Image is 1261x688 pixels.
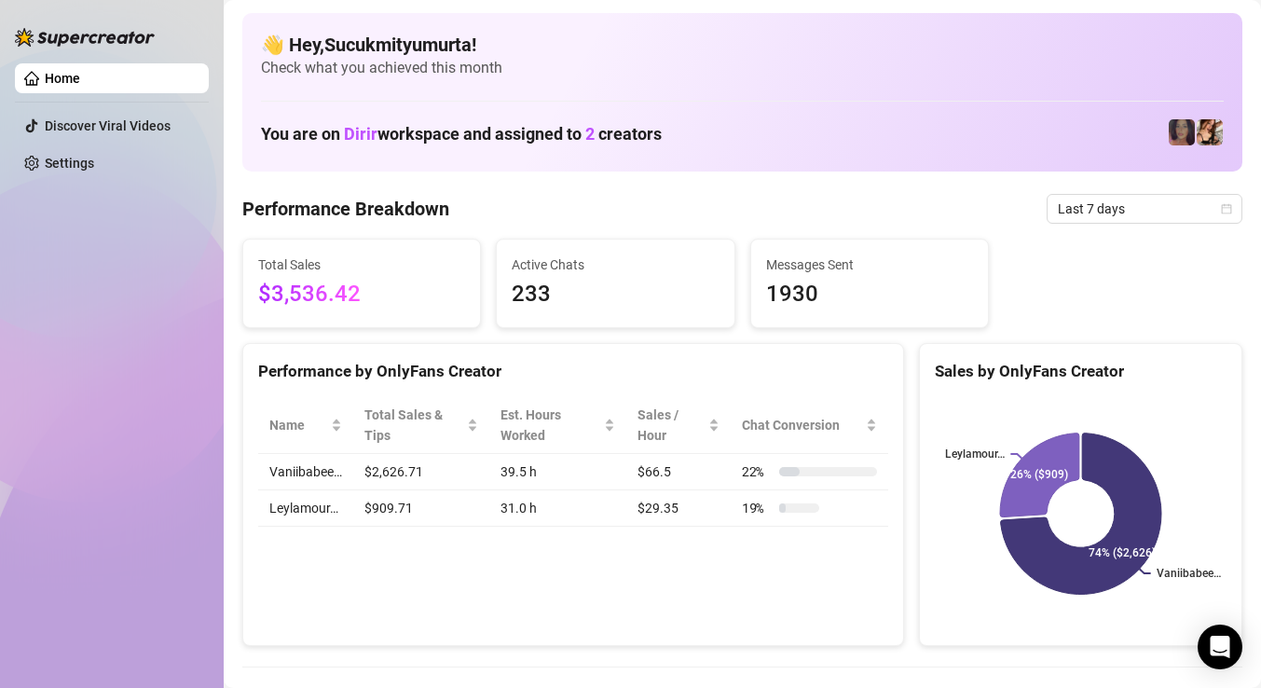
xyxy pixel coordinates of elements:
td: 39.5 h [489,454,626,490]
span: Last 7 days [1058,195,1231,223]
span: Sales / Hour [637,405,705,446]
text: Vaniibabee… [1157,567,1221,580]
span: 19 % [742,498,772,518]
img: Vaniibabee [1197,119,1223,145]
span: Dirir [344,124,377,144]
th: Sales / Hour [626,397,731,454]
text: Leylamour… [945,447,1005,461]
span: 22 % [742,461,772,482]
a: Settings [45,156,94,171]
div: Performance by OnlyFans Creator [258,359,888,384]
div: Open Intercom Messenger [1198,625,1242,669]
td: $29.35 [626,490,731,527]
h4: 👋 Hey, Sucukmityumurta ! [261,32,1224,58]
td: $2,626.71 [353,454,489,490]
span: Active Chats [512,255,719,275]
span: Name [269,415,327,435]
div: Sales by OnlyFans Creator [935,359,1227,384]
span: $3,536.42 [258,277,465,312]
span: Total Sales & Tips [364,405,463,446]
th: Name [258,397,353,454]
span: 2 [585,124,595,144]
td: $909.71 [353,490,489,527]
span: Chat Conversion [742,415,862,435]
div: Est. Hours Worked [500,405,600,446]
td: 31.0 h [489,490,626,527]
img: Leylamour [1169,119,1195,145]
span: 1930 [766,277,973,312]
h1: You are on workspace and assigned to creators [261,124,662,144]
span: Check what you achieved this month [261,58,1224,78]
span: Messages Sent [766,255,973,275]
th: Chat Conversion [731,397,888,454]
th: Total Sales & Tips [353,397,489,454]
span: 233 [512,277,719,312]
td: $66.5 [626,454,731,490]
a: Discover Viral Videos [45,118,171,133]
span: calendar [1221,203,1232,214]
span: Total Sales [258,255,465,275]
td: Leylamour… [258,490,353,527]
td: Vaniibabee… [258,454,353,490]
img: logo-BBDzfeDw.svg [15,28,155,47]
a: Home [45,71,80,86]
h4: Performance Breakdown [242,196,449,222]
